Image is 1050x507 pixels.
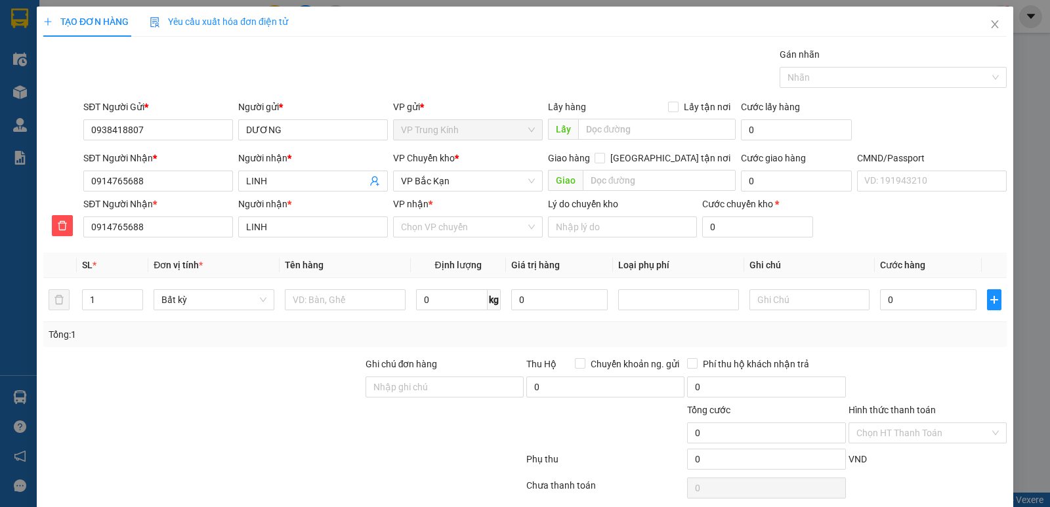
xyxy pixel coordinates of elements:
input: VD: Bàn, Ghế [285,289,406,310]
input: Ghi chú đơn hàng [366,376,524,397]
button: Close [976,7,1013,43]
label: Ghi chú đơn hàng [366,359,438,369]
input: Cước lấy hàng [741,119,852,140]
th: Loại phụ phí [613,253,744,278]
div: Người nhận [238,197,388,211]
span: VP Bắc Kạn [401,171,535,191]
span: plus [988,294,1001,305]
div: Người gửi [238,100,388,114]
div: VP gửi [393,100,543,114]
span: user-add [369,176,380,186]
span: Tổng cước [687,405,730,415]
input: 0 [511,289,608,310]
input: Tên người nhận [238,216,388,237]
img: icon [150,17,160,28]
input: Ghi Chú [749,289,870,310]
span: SL [82,260,93,270]
label: Cước lấy hàng [741,102,800,112]
div: Cước chuyển kho [702,197,813,211]
span: Giá trị hàng [511,260,560,270]
div: CMND/Passport [857,151,1007,165]
span: Tên hàng [285,260,324,270]
span: plus [43,17,52,26]
div: Người nhận [238,151,388,165]
div: Tổng: 1 [49,327,406,342]
span: VP Trung Kính [401,120,535,140]
span: Phí thu hộ khách nhận trả [698,357,814,371]
span: Đơn vị tính [154,260,203,270]
span: delete [52,220,72,231]
span: Thu Hộ [526,359,556,369]
input: Cước giao hàng [741,171,852,192]
span: Bất kỳ [161,290,266,310]
input: Dọc đường [583,170,736,191]
span: TẠO ĐƠN HÀNG [43,16,129,27]
span: Giao [548,170,583,191]
span: Định lượng [435,260,482,270]
label: Lý do chuyển kho [548,199,618,209]
span: kg [488,289,501,310]
span: Yêu cầu xuất hóa đơn điện tử [150,16,288,27]
div: Chưa thanh toán [525,478,686,501]
div: SĐT Người Nhận [83,151,233,165]
input: Lý do chuyển kho [548,216,698,237]
label: Gán nhãn [780,49,820,60]
button: plus [987,289,1001,310]
label: Cước giao hàng [741,153,806,163]
span: Cước hàng [880,260,925,270]
span: Lấy hàng [548,102,586,112]
label: Hình thức thanh toán [849,405,936,415]
span: [GEOGRAPHIC_DATA] tận nơi [605,151,736,165]
div: Phụ thu [525,452,686,475]
button: delete [49,289,70,310]
div: SĐT Người Gửi [83,100,233,114]
div: SĐT Người Nhận [83,197,233,211]
span: Giao hàng [548,153,590,163]
span: VP nhận [393,199,429,209]
span: Lấy [548,119,578,140]
span: Lấy tận nơi [679,100,736,114]
input: SĐT người nhận [83,216,233,237]
span: close [990,19,1000,30]
input: Dọc đường [578,119,736,140]
span: Chuyển khoản ng. gửi [585,357,684,371]
th: Ghi chú [744,253,875,278]
button: delete [52,215,73,236]
span: VND [849,454,867,464]
span: VP Chuyển kho [393,153,455,163]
